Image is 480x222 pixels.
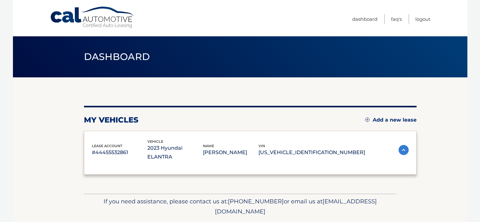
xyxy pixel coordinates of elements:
span: Dashboard [84,51,150,63]
a: FAQ's [391,14,402,24]
a: Dashboard [352,14,377,24]
a: Add a new lease [365,117,417,123]
a: Logout [415,14,430,24]
span: vehicle [147,139,163,144]
span: vin [258,144,265,148]
p: If you need assistance, please contact us at: or email us at [88,196,392,217]
span: name [203,144,214,148]
span: lease account [92,144,122,148]
img: accordion-active.svg [399,145,409,155]
p: #44455532861 [92,148,147,157]
span: [EMAIL_ADDRESS][DOMAIN_NAME] [215,198,377,215]
a: Cal Automotive [50,6,135,29]
p: 2023 Hyundai ELANTRA [147,144,203,161]
p: [PERSON_NAME] [203,148,258,157]
h2: my vehicles [84,115,139,125]
p: [US_VEHICLE_IDENTIFICATION_NUMBER] [258,148,365,157]
img: add.svg [365,117,370,122]
span: [PHONE_NUMBER] [228,198,284,205]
